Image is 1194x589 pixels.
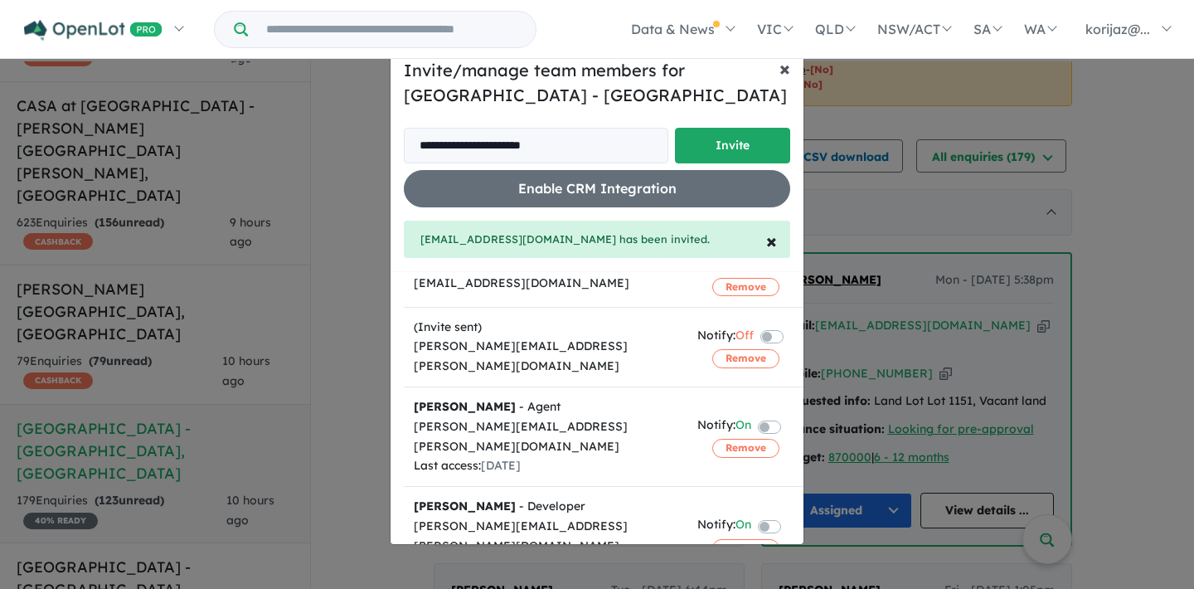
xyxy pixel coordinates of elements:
strong: [PERSON_NAME] [414,499,516,514]
div: [PERSON_NAME][EMAIL_ADDRESS][PERSON_NAME][DOMAIN_NAME] [414,337,677,377]
div: [PERSON_NAME][EMAIL_ADDRESS][PERSON_NAME][DOMAIN_NAME] [414,517,677,557]
button: Remove [712,278,779,296]
div: Notify: [697,326,754,348]
span: Off [735,326,754,348]
div: Last access: [414,456,677,476]
strong: [PERSON_NAME] [414,399,516,414]
img: Openlot PRO Logo White [24,20,163,41]
span: korijaz@... [1085,21,1150,37]
div: (Invite sent) [414,318,677,338]
div: - Agent [414,397,677,417]
span: × [779,56,790,80]
span: On [735,416,751,438]
div: [EMAIL_ADDRESS][DOMAIN_NAME] has been invited. [404,221,790,259]
button: Close [753,217,790,264]
button: Remove [712,539,779,557]
button: Remove [712,439,779,457]
button: Invite [675,128,790,163]
input: Try estate name, suburb, builder or developer [251,12,532,47]
span: [DATE] [481,458,521,473]
span: × [766,228,777,253]
h5: Invite/manage team members for [GEOGRAPHIC_DATA] - [GEOGRAPHIC_DATA] [404,58,790,108]
div: [PERSON_NAME][EMAIL_ADDRESS][PERSON_NAME][DOMAIN_NAME] [414,417,677,457]
div: - Developer [414,497,677,517]
button: Enable CRM Integration [404,170,790,207]
div: Notify: [697,416,751,438]
div: [EMAIL_ADDRESS][DOMAIN_NAME] [414,274,677,294]
button: Remove [712,349,779,368]
span: On [735,515,751,538]
div: Notify: [697,515,751,538]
